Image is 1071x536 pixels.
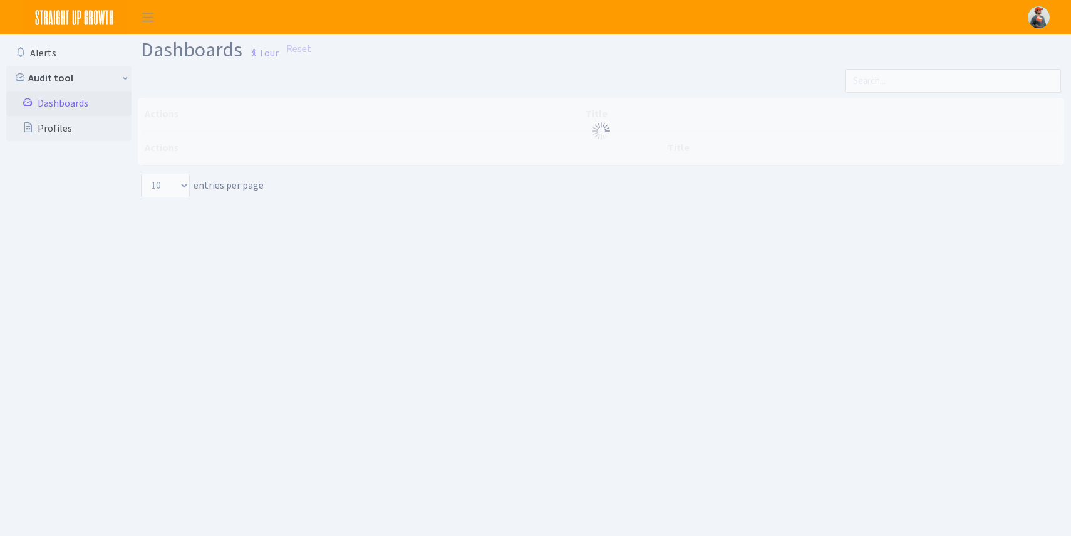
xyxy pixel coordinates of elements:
a: Tour [242,36,279,63]
a: Reset [286,41,311,56]
a: j [1028,6,1050,28]
small: Tour [246,43,279,64]
a: Audit tool [6,66,132,91]
img: jack [1028,6,1050,28]
a: Profiles [6,116,132,141]
a: Dashboards [6,91,132,116]
a: Alerts [6,41,132,66]
select: entries per page [141,174,190,197]
img: Processing... [591,121,611,141]
label: entries per page [141,174,264,197]
button: Toggle navigation [132,7,163,28]
h1: Dashboards [141,39,279,64]
input: Search... [845,69,1061,93]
